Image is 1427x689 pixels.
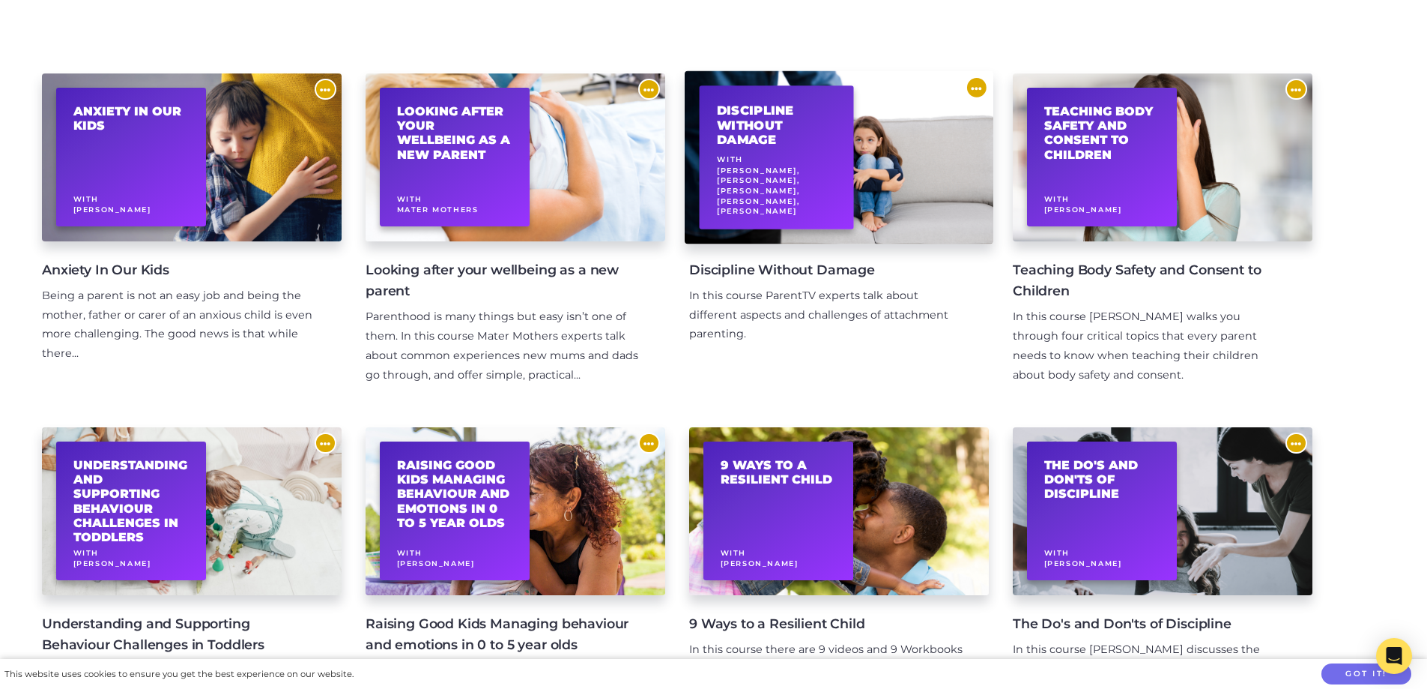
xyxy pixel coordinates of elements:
h4: Anxiety In Our Kids [42,259,318,280]
span: With [73,195,99,203]
h2: Understanding and Supporting Behaviour Challenges in Toddlers [73,458,190,544]
span: [PERSON_NAME] [73,559,151,568]
span: [PERSON_NAME], [PERSON_NAME], [PERSON_NAME], [PERSON_NAME], [PERSON_NAME] [717,166,800,216]
div: In this course [PERSON_NAME] walks you through four critical topics that every parent needs to kn... [1013,307,1288,385]
h4: The Do's and Don'ts of Discipline [1013,613,1288,634]
div: Open Intercom Messenger [1376,638,1412,674]
span: [PERSON_NAME] [1044,559,1122,568]
h2: 9 Ways to a Resilient Child [721,458,837,487]
h4: 9 Ways to a Resilient Child [689,613,965,634]
span: With [397,549,422,557]
span: [PERSON_NAME] [73,205,151,214]
h4: Teaching Body Safety and Consent to Children [1013,259,1288,301]
span: [PERSON_NAME] [397,559,475,568]
a: Discipline Without Damage With[PERSON_NAME], [PERSON_NAME], [PERSON_NAME], [PERSON_NAME], [PERSON... [689,73,989,427]
div: Parenthood is many things but easy isn’t one of them. In this course Mater Mothers experts talk a... [366,307,641,385]
h2: Anxiety In Our Kids [73,104,190,133]
h2: The Do's and Don'ts of Discipline [1044,458,1160,502]
div: Being a parent is not an easy job and being the mother, father or carer of an anxious child is ev... [42,286,318,364]
span: With [1044,195,1070,203]
h2: Raising Good Kids Managing behaviour and emotions in 0 to 5 year olds [397,458,513,530]
span: With [717,155,743,163]
h2: Teaching Body Safety and Consent to Children [1044,104,1160,162]
h4: Discipline Without Damage [689,259,965,280]
span: With [1044,549,1070,557]
h4: Understanding and Supporting Behaviour Challenges in Toddlers [42,613,318,655]
h4: Looking after your wellbeing as a new parent [366,259,641,301]
span: [PERSON_NAME] [1044,205,1122,214]
a: Anxiety In Our Kids With[PERSON_NAME] Anxiety In Our Kids Being a parent is not an easy job and b... [42,73,342,427]
div: In this course ParentTV experts talk about different aspects and challenges of attachment parenting. [689,286,965,345]
h2: Looking after your wellbeing as a new parent [397,104,513,162]
div: This website uses cookies to ensure you get the best experience on our website. [4,667,354,682]
span: With [73,549,99,557]
span: With [721,549,746,557]
h4: Raising Good Kids Managing behaviour and emotions in 0 to 5 year olds [366,613,641,655]
span: [PERSON_NAME] [721,559,799,568]
a: Looking after your wellbeing as a new parent WithMater Mothers Looking after your wellbeing as a ... [366,73,665,427]
span: With [397,195,422,203]
span: Mater Mothers [397,205,479,214]
button: Got it! [1321,664,1411,685]
a: Teaching Body Safety and Consent to Children With[PERSON_NAME] Teaching Body Safety and Consent t... [1013,73,1312,427]
h2: Discipline Without Damage [717,103,837,147]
